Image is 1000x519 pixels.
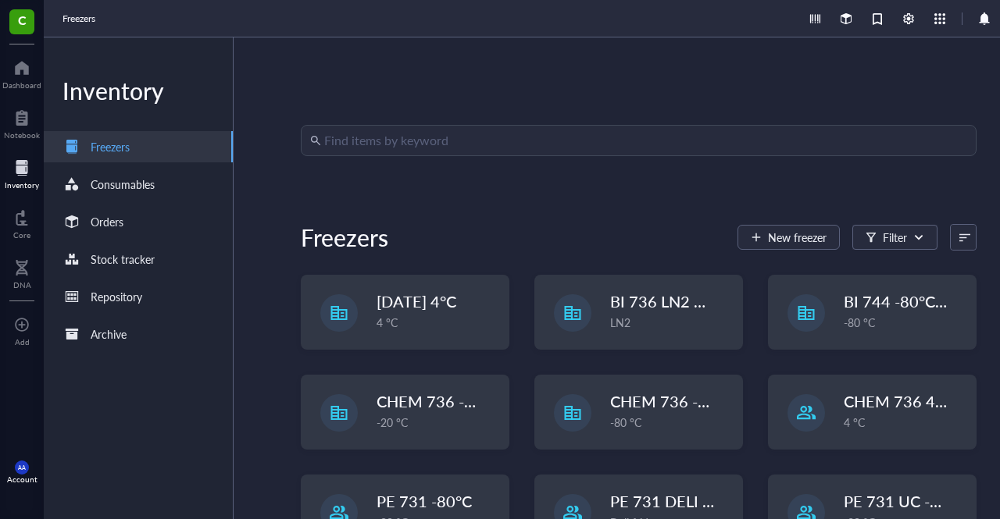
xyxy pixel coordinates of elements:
[91,176,155,193] div: Consumables
[377,290,456,312] span: [DATE] 4°C
[13,230,30,240] div: Core
[301,222,388,253] div: Freezers
[91,288,142,305] div: Repository
[7,475,37,484] div: Account
[377,390,499,412] span: CHEM 736 -20°C
[18,464,26,471] span: AA
[15,337,30,347] div: Add
[5,180,39,190] div: Inventory
[883,229,907,246] div: Filter
[4,130,40,140] div: Notebook
[44,131,233,162] a: Freezers
[610,414,733,431] div: -80 °C
[844,290,992,312] span: BI 744 -80°C [in vivo]
[44,206,233,237] a: Orders
[44,318,233,350] a: Archive
[44,244,233,275] a: Stock tracker
[377,314,499,331] div: 4 °C
[768,231,827,244] span: New freezer
[610,490,722,512] span: PE 731 DELI 4C
[13,255,31,290] a: DNA
[844,390,952,412] span: CHEM 736 4°C
[377,414,499,431] div: -20 °C
[377,490,472,512] span: PE 731 -80°C
[610,314,733,331] div: LN2
[2,80,41,90] div: Dashboard
[18,10,27,30] span: C
[610,290,734,312] span: BI 736 LN2 Chest
[91,325,127,343] div: Archive
[91,138,130,155] div: Freezers
[4,105,40,140] a: Notebook
[5,155,39,190] a: Inventory
[91,213,123,230] div: Orders
[737,225,840,250] button: New freezer
[844,314,966,331] div: -80 °C
[44,281,233,312] a: Repository
[91,251,155,268] div: Stock tracker
[13,205,30,240] a: Core
[844,490,965,512] span: PE 731 UC -20°C
[62,11,98,27] a: Freezers
[610,390,733,412] span: CHEM 736 -80°C
[844,414,966,431] div: 4 °C
[13,280,31,290] div: DNA
[44,169,233,200] a: Consumables
[2,55,41,90] a: Dashboard
[44,75,233,106] div: Inventory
